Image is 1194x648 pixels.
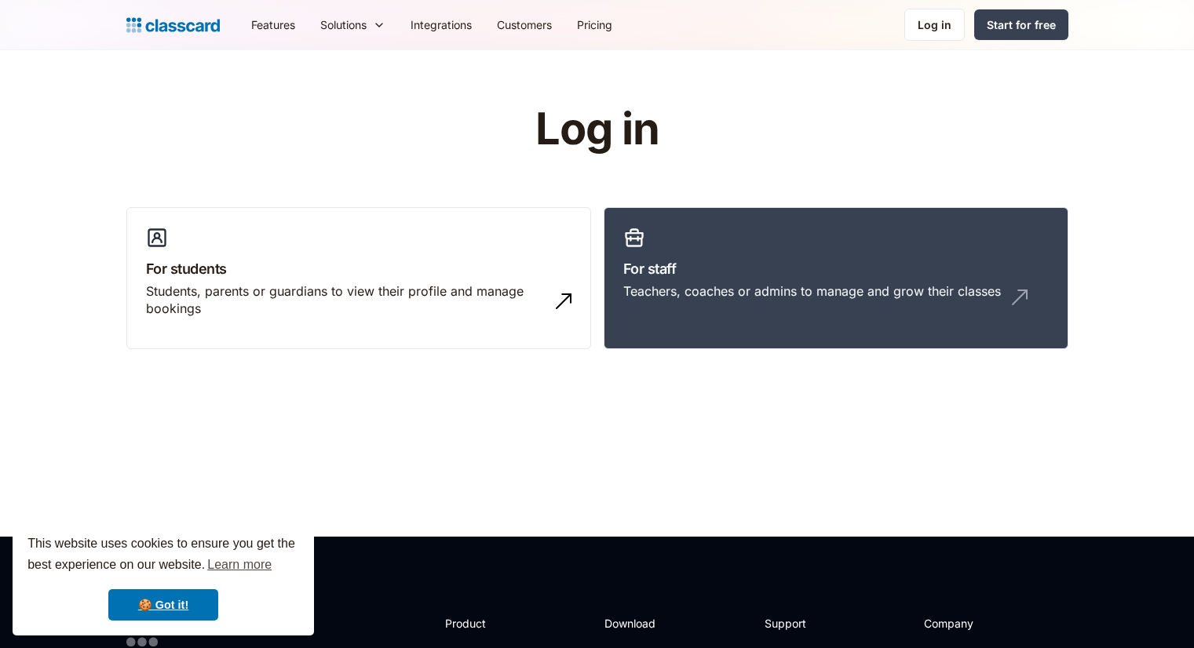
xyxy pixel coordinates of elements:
[320,16,367,33] div: Solutions
[765,615,828,632] h2: Support
[146,258,571,279] h3: For students
[398,7,484,42] a: Integrations
[974,9,1068,40] a: Start for free
[146,282,540,318] div: Students, parents or guardians to view their profile and manage bookings
[484,7,564,42] a: Customers
[623,282,1001,300] div: Teachers, coaches or admins to manage and grow their classes
[126,14,220,36] a: Logo
[13,519,314,635] div: cookieconsent
[564,7,625,42] a: Pricing
[904,9,965,41] a: Log in
[623,258,1049,279] h3: For staff
[924,615,1028,632] h2: Company
[108,589,218,621] a: dismiss cookie message
[27,534,299,577] span: This website uses cookies to ensure you get the best experience on our website.
[445,615,529,632] h2: Product
[604,207,1068,350] a: For staffTeachers, coaches or admins to manage and grow their classes
[239,7,308,42] a: Features
[308,7,398,42] div: Solutions
[205,553,274,577] a: learn more about cookies
[987,16,1056,33] div: Start for free
[918,16,951,33] div: Log in
[604,615,669,632] h2: Download
[348,105,846,154] h1: Log in
[126,207,591,350] a: For studentsStudents, parents or guardians to view their profile and manage bookings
